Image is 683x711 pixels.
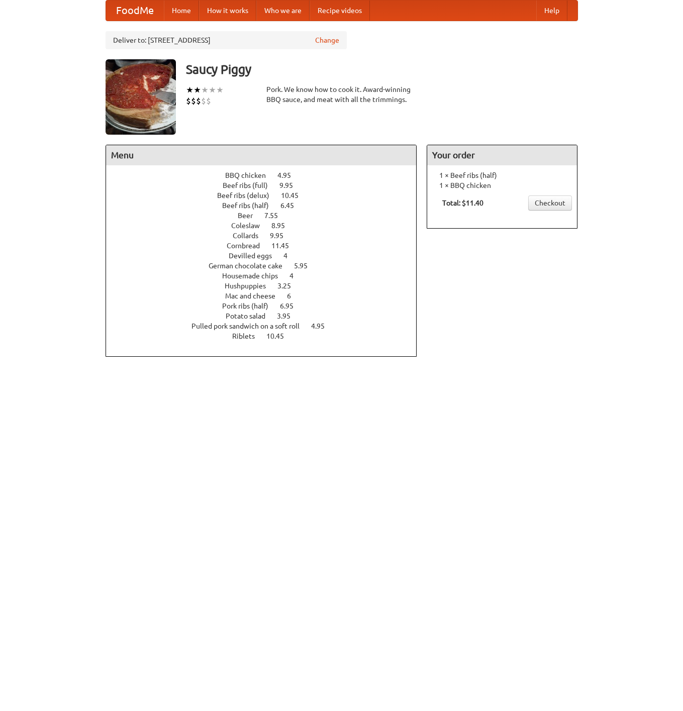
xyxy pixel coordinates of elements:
[226,312,275,320] span: Potato salad
[226,312,309,320] a: Potato salad 3.95
[238,212,263,220] span: Beer
[277,171,301,179] span: 4.95
[186,95,191,107] li: $
[294,262,318,270] span: 5.95
[191,322,343,330] a: Pulled pork sandwich on a soft roll 4.95
[222,201,279,210] span: Beef ribs (half)
[233,232,302,240] a: Collards 9.95
[232,332,265,340] span: Riblets
[283,252,298,260] span: 4
[206,95,211,107] li: $
[191,322,310,330] span: Pulled pork sandwich on a soft roll
[270,232,294,240] span: 9.95
[106,31,347,49] div: Deliver to: [STREET_ADDRESS]
[264,212,288,220] span: 7.55
[193,84,201,95] li: ★
[427,145,577,165] h4: Your order
[432,180,572,190] li: 1 × BBQ chicken
[229,252,282,260] span: Devilled eggs
[191,95,196,107] li: $
[227,242,270,250] span: Cornbread
[209,262,292,270] span: German chocolate cake
[536,1,567,21] a: Help
[217,191,317,199] a: Beef ribs (delux) 10.45
[266,332,294,340] span: 10.45
[310,1,370,21] a: Recipe videos
[225,171,310,179] a: BBQ chicken 4.95
[442,199,483,207] b: Total: $11.40
[106,59,176,135] img: angular.jpg
[232,332,303,340] a: Riblets 10.45
[106,1,164,21] a: FoodMe
[223,181,278,189] span: Beef ribs (full)
[186,59,578,79] h3: Saucy Piggy
[227,242,308,250] a: Cornbread 11.45
[222,201,313,210] a: Beef ribs (half) 6.45
[196,95,201,107] li: $
[277,282,301,290] span: 3.25
[256,1,310,21] a: Who we are
[229,252,306,260] a: Devilled eggs 4
[225,282,276,290] span: Hushpuppies
[223,181,312,189] a: Beef ribs (full) 9.95
[217,191,279,199] span: Beef ribs (delux)
[222,302,278,310] span: Pork ribs (half)
[225,292,310,300] a: Mac and cheese 6
[222,272,288,280] span: Housemade chips
[311,322,335,330] span: 4.95
[225,282,310,290] a: Hushpuppies 3.25
[216,84,224,95] li: ★
[209,84,216,95] li: ★
[528,195,572,211] a: Checkout
[201,95,206,107] li: $
[222,302,312,310] a: Pork ribs (half) 6.95
[164,1,199,21] a: Home
[186,84,193,95] li: ★
[277,312,301,320] span: 3.95
[231,222,270,230] span: Coleslaw
[315,35,339,45] a: Change
[266,84,417,105] div: Pork. We know how to cook it. Award-winning BBQ sauce, and meat with all the trimmings.
[231,222,304,230] a: Coleslaw 8.95
[281,191,309,199] span: 10.45
[280,201,304,210] span: 6.45
[271,222,295,230] span: 8.95
[233,232,268,240] span: Collards
[432,170,572,180] li: 1 × Beef ribs (half)
[201,84,209,95] li: ★
[279,181,303,189] span: 9.95
[106,145,417,165] h4: Menu
[209,262,326,270] a: German chocolate cake 5.95
[287,292,301,300] span: 6
[289,272,304,280] span: 4
[199,1,256,21] a: How it works
[222,272,312,280] a: Housemade chips 4
[225,292,285,300] span: Mac and cheese
[271,242,299,250] span: 11.45
[238,212,297,220] a: Beer 7.55
[280,302,304,310] span: 6.95
[225,171,276,179] span: BBQ chicken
